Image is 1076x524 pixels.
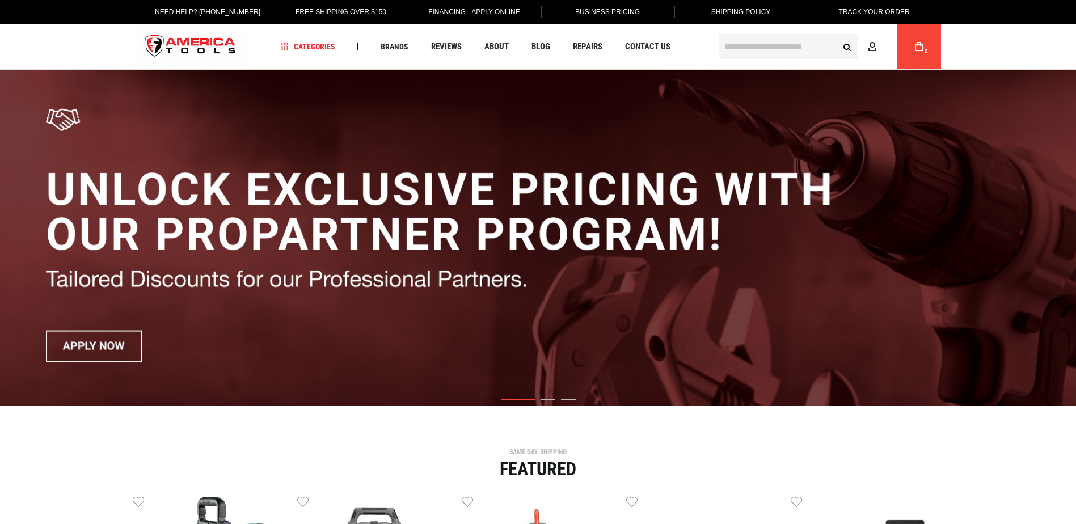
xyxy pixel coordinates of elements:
a: Categories [276,39,340,54]
span: Shipping Policy [711,8,771,16]
span: About [484,43,509,51]
span: Brands [381,43,408,50]
span: 0 [925,48,928,54]
div: SAME DAY SHIPPING [133,449,944,455]
a: Repairs [568,39,607,54]
span: Blog [531,43,550,51]
a: Brands [375,39,413,54]
span: Reviews [431,43,462,51]
span: Categories [281,43,335,50]
span: Repairs [573,43,602,51]
div: Featured [133,460,944,478]
a: store logo [136,26,246,68]
a: Contact Us [620,39,676,54]
a: About [479,39,514,54]
a: Reviews [426,39,467,54]
button: Search [837,36,858,57]
a: 0 [908,24,930,69]
img: America Tools [136,26,246,68]
span: Contact Us [625,43,670,51]
a: Blog [526,39,555,54]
